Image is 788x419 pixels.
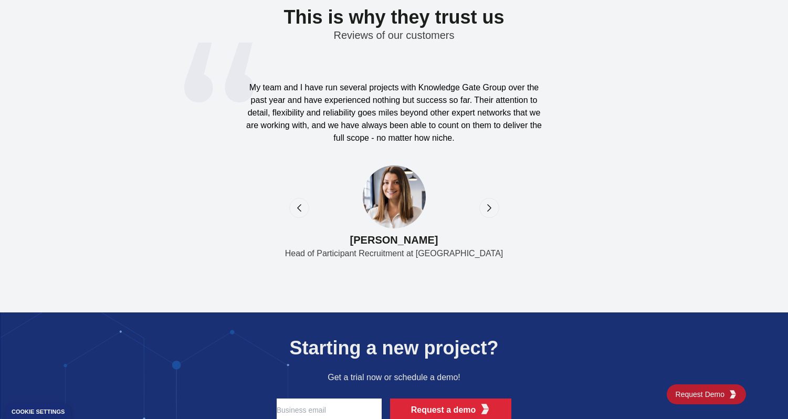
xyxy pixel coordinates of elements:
[676,389,729,400] span: Request Demo
[667,384,746,404] a: Request DemoKGG
[242,228,547,247] h2: [PERSON_NAME]
[184,43,254,102] img: quotes
[328,371,460,384] p: Get a trial now or schedule a demo!
[479,198,499,218] button: next
[363,165,426,228] img: Jasmine Allaby
[12,409,65,415] div: Cookie settings
[289,198,309,218] button: previous
[242,81,547,144] div: My team and I have run several projects with Knowledge Gate Group over the past year and have exp...
[736,369,788,419] iframe: Chat Widget
[285,247,503,260] div: Head of Participant Recruitment at [GEOGRAPHIC_DATA]
[411,404,476,416] p: Request a demo
[729,390,737,399] img: KGG
[480,404,490,414] img: KGG Fifth Element RED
